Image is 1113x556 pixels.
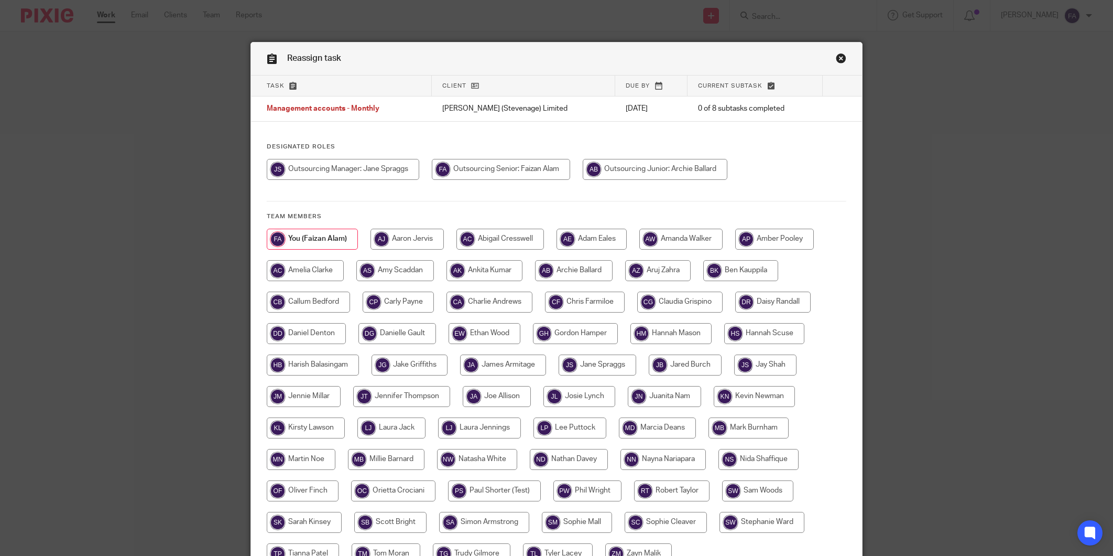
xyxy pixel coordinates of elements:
span: Reassign task [287,54,341,62]
span: Task [267,83,285,89]
span: Management accounts - Monthly [267,105,379,113]
td: 0 of 8 subtasks completed [688,97,822,122]
span: Due by [626,83,650,89]
span: Client [442,83,466,89]
span: Current subtask [698,83,762,89]
a: Close this dialog window [836,53,846,67]
p: [DATE] [626,103,677,114]
h4: Team members [267,212,846,221]
h4: Designated Roles [267,143,846,151]
p: [PERSON_NAME] (Stevenage) Limited [442,103,605,114]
